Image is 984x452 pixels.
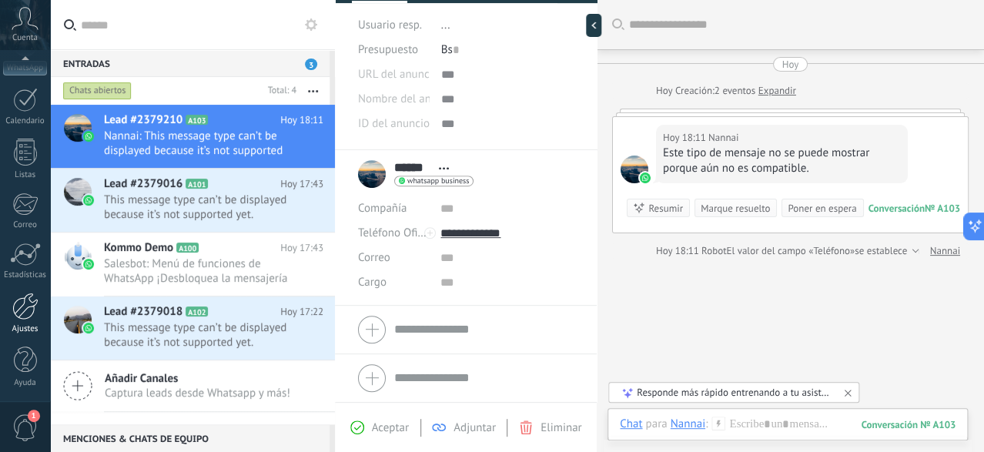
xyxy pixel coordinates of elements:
[83,195,94,206] img: waba.svg
[925,202,960,215] div: № A103
[296,77,330,105] button: Más
[640,172,651,183] img: waba.svg
[358,38,430,62] div: Presupuesto
[358,69,488,80] span: URL del anuncio de TikTok
[645,417,667,432] span: para
[372,420,409,435] span: Aceptar
[407,177,469,185] span: whatsapp business
[104,193,294,222] span: This message type can’t be displayed because it’s not supported yet.
[358,13,430,38] div: Usuario resp.
[83,323,94,333] img: waba.svg
[656,83,675,99] div: Hoy
[454,420,496,435] span: Adjuntar
[358,196,429,221] div: Compañía
[83,259,94,270] img: waba.svg
[358,87,430,112] div: Nombre del anuncio de TikTok
[104,240,173,256] span: Kommo Demo
[50,424,330,452] div: Menciones & Chats de equipo
[782,57,799,72] div: Hoy
[441,38,574,62] div: Bs
[358,250,390,265] span: Correo
[280,240,323,256] span: Hoy 17:43
[358,221,429,246] button: Teléfono Oficina
[715,83,755,99] span: 2 eventos
[358,226,438,240] span: Teléfono Oficina
[358,246,390,270] button: Correo
[104,304,182,320] span: Lead #2379018
[656,83,796,99] div: Creación:
[105,371,290,386] span: Añadir Canales
[358,18,422,32] span: Usuario resp.
[705,417,708,432] span: :
[358,112,430,136] div: ID del anuncio de TikTok
[656,243,701,259] div: Hoy 18:11
[262,83,296,99] div: Total: 4
[358,42,418,57] span: Presupuesto
[50,49,330,77] div: Entradas
[358,62,430,87] div: URL del anuncio de TikTok
[50,105,335,168] a: Lead #2379210 A103 Hoy 18:11 Nannai: This message type can’t be displayed because it’s not suppor...
[708,130,738,146] span: Nannai
[176,243,199,253] span: A100
[50,296,335,360] a: Lead #2379018 A102 Hoy 17:22 This message type can’t be displayed because it’s not supported yet.
[441,18,450,32] span: ...
[541,420,581,435] span: Eliminar
[358,118,479,129] span: ID del anuncio de TikTok
[3,170,48,180] div: Listas
[358,276,387,288] span: Cargo
[104,112,182,128] span: Lead #2379210
[63,82,132,100] div: Chats abiertos
[104,256,294,286] span: Salesbot: Menú de funciones de WhatsApp ¡Desbloquea la mensajería mejorada en WhatsApp! Haz clic ...
[104,320,294,350] span: This message type can’t be displayed because it’s not supported yet.
[648,201,683,216] div: Resumir
[280,304,323,320] span: Hoy 17:22
[701,244,726,257] span: Robot
[869,202,925,215] div: Conversación
[28,410,40,422] span: 1
[186,179,208,189] span: A101
[12,33,38,43] span: Cuenta
[3,270,48,280] div: Estadísticas
[105,386,290,400] span: Captura leads desde Whatsapp y más!
[663,130,708,146] div: Hoy 18:11
[930,243,960,259] a: Nannai
[305,59,317,70] span: 3
[358,270,429,295] div: Cargo
[701,201,770,216] div: Marque resuelto
[861,418,956,431] div: 103
[3,324,48,334] div: Ajustes
[3,220,48,230] div: Correo
[83,131,94,142] img: waba.svg
[788,201,856,216] div: Poner en espera
[280,112,323,128] span: Hoy 18:11
[186,306,208,316] span: A102
[727,243,855,259] span: El valor del campo «Teléfono»
[637,386,832,399] div: Responde más rápido entrenando a tu asistente AI con tus fuentes de datos
[50,233,335,296] a: Kommo Demo A100 Hoy 17:43 Salesbot: Menú de funciones de WhatsApp ¡Desbloquea la mensajería mejor...
[104,129,294,158] span: Nannai: This message type can’t be displayed because it’s not supported yet.
[3,116,48,126] div: Calendario
[670,417,705,430] div: Nannai
[758,83,796,99] a: Expandir
[104,176,182,192] span: Lead #2379016
[280,176,323,192] span: Hoy 17:43
[3,378,48,388] div: Ayuda
[358,93,507,105] span: Nombre del anuncio de TikTok
[621,156,648,183] span: Nannai
[663,146,901,176] div: Este tipo de mensaje no se puede mostrar porque aún no es compatible.
[186,115,208,125] span: A103
[586,14,601,37] div: Ocultar
[50,169,335,232] a: Lead #2379016 A101 Hoy 17:43 This message type can’t be displayed because it’s not supported yet.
